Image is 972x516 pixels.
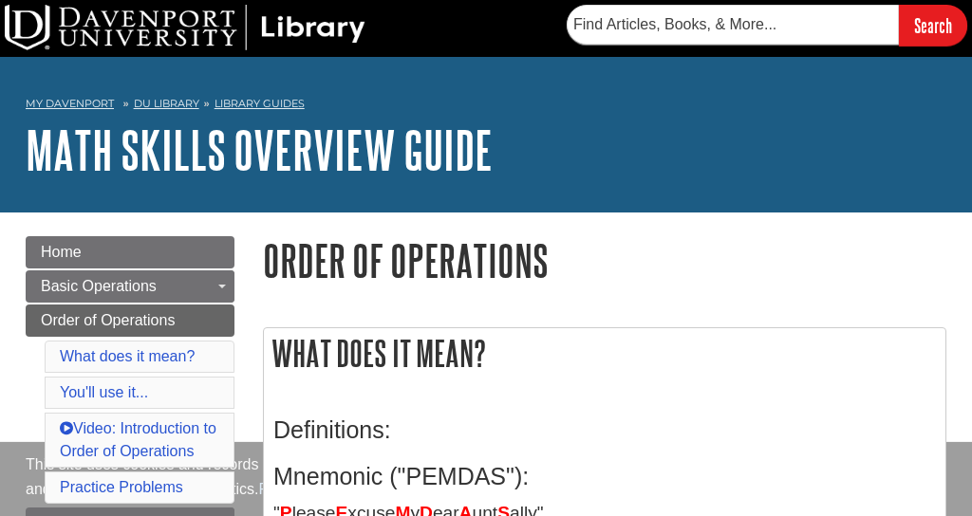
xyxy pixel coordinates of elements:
[264,328,945,378] h2: What does it mean?
[41,312,175,328] span: Order of Operations
[134,97,199,110] a: DU Library
[60,348,195,364] a: What does it mean?
[26,96,114,112] a: My Davenport
[60,420,216,459] a: Video: Introduction to Order of Operations
[273,416,936,444] h3: Definitions:
[215,97,305,110] a: Library Guides
[26,236,234,268] a: Home
[273,463,936,490] h3: Mnemonic ("PEMDAS"):
[26,120,493,179] a: Math Skills Overview Guide
[60,384,148,400] a: You'll use it...
[263,236,946,285] h1: Order of Operations
[26,304,234,337] a: Order of Operations
[60,479,183,495] a: Practice Problems
[26,270,234,303] a: Basic Operations
[567,5,967,46] form: Searches DU Library's articles, books, and more
[5,5,365,50] img: DU Library
[41,278,157,294] span: Basic Operations
[567,5,899,45] input: Find Articles, Books, & More...
[41,244,82,260] span: Home
[899,5,967,46] input: Search
[26,91,946,121] nav: breadcrumb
